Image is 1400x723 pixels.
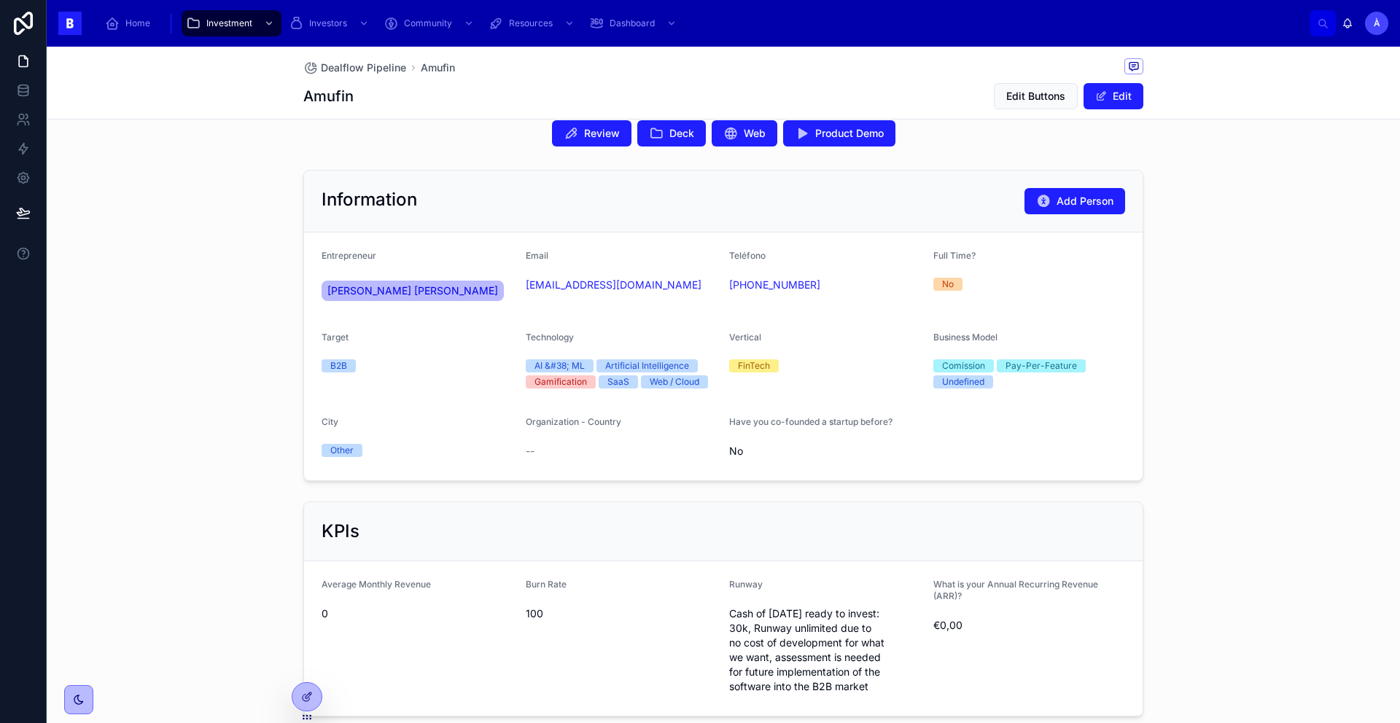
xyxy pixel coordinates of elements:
[322,606,514,621] span: 0
[729,416,892,427] span: Have you co-founded a startup before?
[322,281,504,301] a: [PERSON_NAME] [PERSON_NAME]
[933,332,997,343] span: Business Model
[942,278,954,291] div: No
[327,284,498,298] span: [PERSON_NAME] [PERSON_NAME]
[650,375,699,388] div: Web / Cloud
[322,188,417,211] h2: Information
[729,579,763,590] span: Runway
[379,10,481,36] a: Community
[421,60,455,75] a: Amufin
[1006,89,1065,103] span: Edit Buttons
[526,332,574,343] span: Technology
[526,606,718,621] span: 100
[509,17,553,29] span: Resources
[526,250,548,261] span: Email
[933,250,976,261] span: Full Time?
[729,444,922,458] span: No
[526,579,567,590] span: Burn Rate
[322,579,431,590] span: Average Monthly Revenue
[321,60,406,75] span: Dealflow Pipeline
[783,120,895,146] button: Product Demo
[534,359,585,372] div: AI &#38; ML
[534,375,587,388] div: Gamification
[610,17,655,29] span: Dashboard
[942,375,984,388] div: Undefined
[309,17,347,29] span: Investors
[484,10,582,36] a: Resources
[526,444,534,458] span: --
[933,618,1126,633] span: €0,00
[933,579,1098,601] span: What is your Annual Recurring Revenue (ARR)?
[552,120,631,146] button: Review
[729,332,761,343] span: Vertical
[1006,359,1077,372] div: Pay-Per-Feature
[1084,83,1143,109] button: Edit
[605,359,689,372] div: Artificial Intelligence
[669,126,694,141] span: Deck
[729,606,922,694] span: Cash of [DATE] ready to invest: 30k, Runway unlimited due to no cost of development for what we w...
[712,120,777,146] button: Web
[744,126,766,141] span: Web
[322,520,359,543] h2: KPIs
[607,375,629,388] div: SaaS
[585,10,684,36] a: Dashboard
[729,278,820,292] a: [PHONE_NUMBER]
[125,17,150,29] span: Home
[1057,194,1113,208] span: Add Person
[322,250,376,261] span: Entrepreneur
[526,416,621,427] span: Organization - Country
[330,444,354,457] div: Other
[942,359,985,372] div: Comission
[330,359,347,372] div: B2B
[994,83,1078,109] button: Edit Buttons
[729,250,766,261] span: Teléfono
[637,120,706,146] button: Deck
[404,17,452,29] span: Community
[322,416,338,427] span: City
[738,359,770,372] div: FinTech
[1024,188,1125,214] button: Add Person
[322,332,349,343] span: Target
[284,10,376,36] a: Investors
[584,126,620,141] span: Review
[815,126,884,141] span: Product Demo
[303,86,354,106] h1: Amufin
[1374,17,1380,29] span: À
[58,12,82,35] img: App logo
[526,278,701,292] a: [EMAIL_ADDRESS][DOMAIN_NAME]
[101,10,160,36] a: Home
[206,17,252,29] span: Investment
[182,10,281,36] a: Investment
[93,7,1310,39] div: scrollable content
[303,60,406,75] a: Dealflow Pipeline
